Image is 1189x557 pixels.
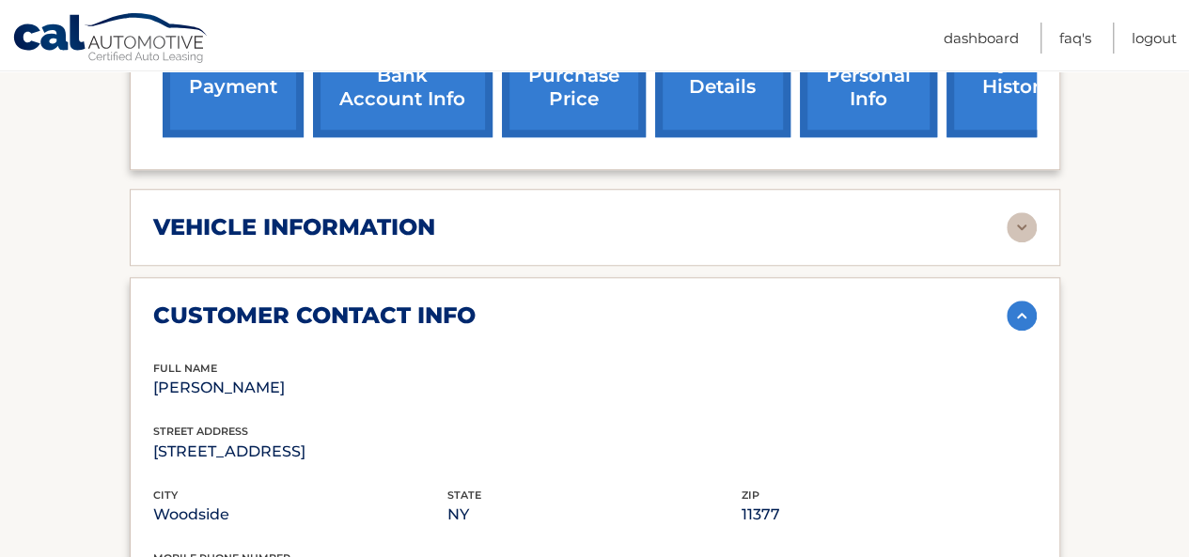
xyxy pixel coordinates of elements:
[742,488,759,502] span: zip
[800,14,937,137] a: update personal info
[502,14,646,137] a: request purchase price
[313,14,493,137] a: Add/Remove bank account info
[1007,301,1037,331] img: accordion-active.svg
[1007,212,1037,242] img: accordion-rest.svg
[153,502,447,528] p: Woodside
[447,488,481,502] span: state
[153,425,248,438] span: street address
[742,502,1036,528] p: 11377
[153,375,447,401] p: [PERSON_NAME]
[1059,23,1091,54] a: FAQ's
[153,439,447,465] p: [STREET_ADDRESS]
[447,502,742,528] p: NY
[12,12,210,67] a: Cal Automotive
[153,362,217,375] span: full name
[153,302,476,330] h2: customer contact info
[947,14,1087,137] a: payment history
[153,213,435,241] h2: vehicle information
[655,14,790,137] a: account details
[153,488,178,502] span: city
[944,23,1019,54] a: Dashboard
[1132,23,1177,54] a: Logout
[163,14,304,137] a: make a payment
